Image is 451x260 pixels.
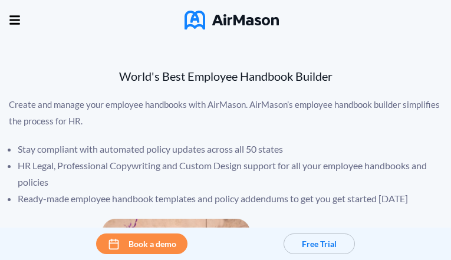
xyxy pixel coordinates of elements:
[18,141,442,157] li: Stay compliant with automated policy updates across all 50 states
[284,233,355,254] button: Free Trial
[96,233,187,254] button: Book a demo
[9,68,442,84] div: World's Best Employee Handbook Builder
[18,190,442,207] li: Ready-made employee handbook templates and policy addendums to get you get started [DATE]
[9,96,442,129] p: Create and manage your employee handbooks with AirMason. AirMason’s employee handbook builder sim...
[18,157,442,190] li: HR Legal, Professional Copywriting and Custom Design support for all your employee handbooks and ...
[185,11,279,29] img: AirMason Logo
